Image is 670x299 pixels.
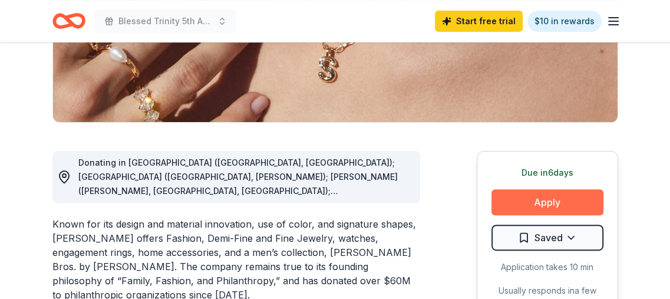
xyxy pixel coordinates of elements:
[491,225,603,251] button: Saved
[95,9,236,33] button: Blessed Trinity 5th Anniversary Bingo
[527,11,602,32] a: $10 in rewards
[118,14,213,28] span: Blessed Trinity 5th Anniversary Bingo
[534,230,563,245] span: Saved
[435,11,523,32] a: Start free trial
[491,260,603,274] div: Application takes 10 min
[52,7,85,35] a: Home
[491,189,603,215] button: Apply
[491,166,603,180] div: Due in 6 days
